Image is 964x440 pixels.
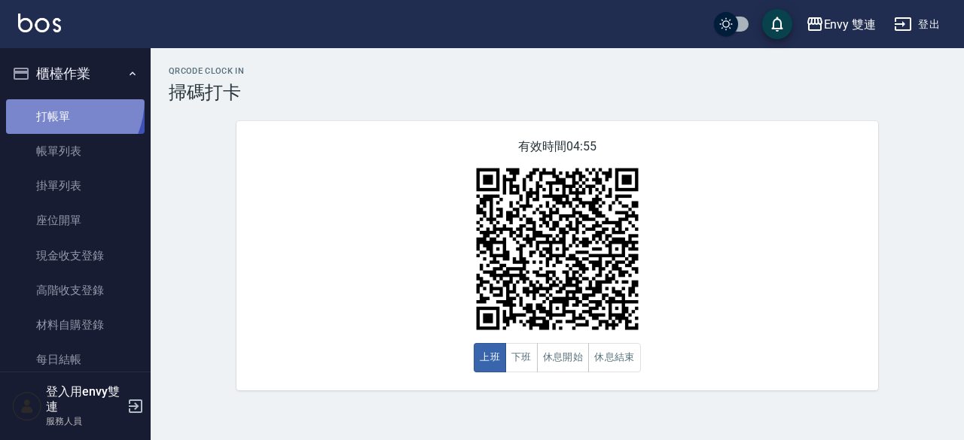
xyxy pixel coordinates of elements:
a: 現金收支登錄 [6,238,145,273]
h2: QRcode Clock In [169,66,946,76]
button: 休息結束 [588,343,641,372]
a: 座位開單 [6,203,145,238]
div: 有效時間 04:55 [236,121,878,390]
button: 下班 [505,343,538,372]
button: save [762,9,792,39]
h3: 掃碼打卡 [169,82,946,103]
button: 櫃檯作業 [6,54,145,93]
div: Envy 雙連 [824,15,877,34]
a: 打帳單 [6,99,145,134]
a: 高階收支登錄 [6,273,145,308]
a: 每日結帳 [6,342,145,377]
button: 休息開始 [537,343,590,372]
p: 服務人員 [46,414,123,428]
button: Envy 雙連 [800,9,883,40]
a: 帳單列表 [6,134,145,168]
h5: 登入用envy雙連 [46,384,123,414]
button: 上班 [474,343,506,372]
img: Logo [18,14,61,32]
button: 登出 [888,11,946,38]
a: 掛單列表 [6,168,145,203]
img: Person [12,391,42,421]
a: 材料自購登錄 [6,308,145,342]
